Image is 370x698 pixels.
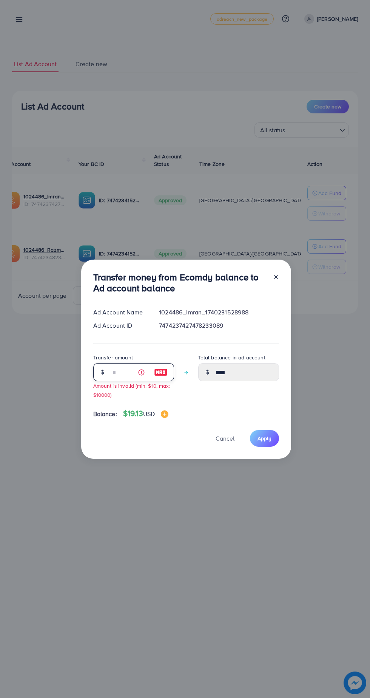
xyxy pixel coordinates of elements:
[93,382,170,398] small: Amount is invalid (min: $10, max: $10000)
[93,272,267,294] h3: Transfer money from Ecomdy balance to Ad account balance
[93,410,117,418] span: Balance:
[123,409,168,418] h4: $19.13
[154,368,168,377] img: image
[161,410,168,418] img: image
[250,430,279,446] button: Apply
[153,308,285,317] div: 1024486_Imran_1740231528988
[143,410,155,418] span: USD
[198,354,265,361] label: Total balance in ad account
[216,434,234,443] span: Cancel
[93,354,133,361] label: Transfer amount
[257,435,271,442] span: Apply
[87,308,153,317] div: Ad Account Name
[87,321,153,330] div: Ad Account ID
[206,430,244,446] button: Cancel
[153,321,285,330] div: 7474237427478233089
